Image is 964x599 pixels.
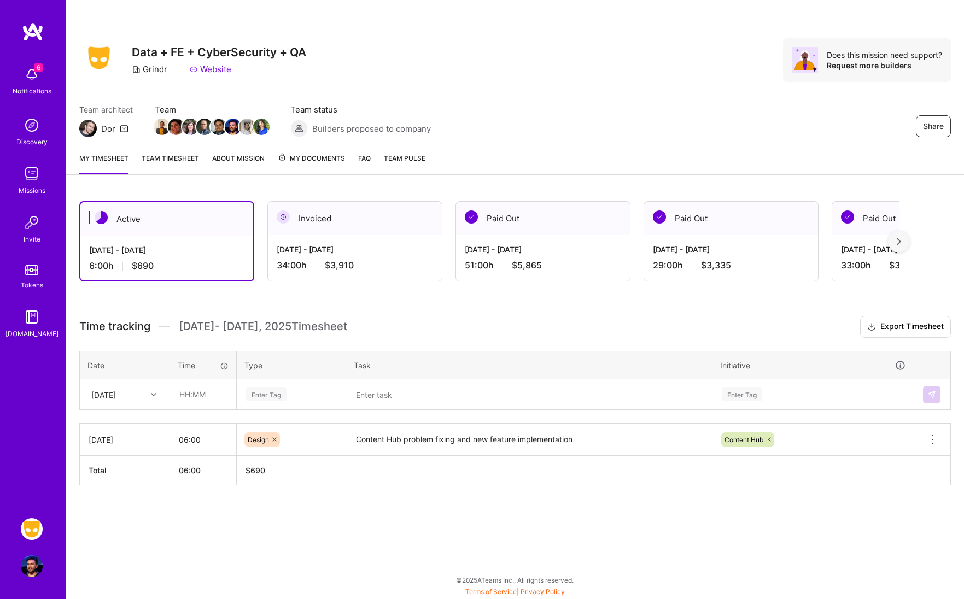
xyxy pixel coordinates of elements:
span: Builders proposed to company [312,123,431,134]
div: Active [80,202,253,236]
img: Avatar [792,47,818,73]
div: Initiative [720,359,906,372]
a: Team Member Avatar [183,118,197,136]
a: Team Member Avatar [254,118,268,136]
span: Time tracking [79,320,150,333]
div: Notifications [13,85,51,97]
a: Website [189,63,231,75]
img: Team Member Avatar [225,119,241,135]
img: Builders proposed to company [290,120,308,137]
div: Tokens [21,279,43,291]
input: HH:MM [171,380,236,409]
img: Paid Out [841,210,854,224]
img: teamwork [21,163,43,185]
img: logo [22,22,44,42]
img: Team Member Avatar [196,119,213,135]
th: Date [80,351,170,379]
div: [DATE] - [DATE] [277,244,433,255]
i: icon Download [867,321,876,333]
i: icon Chevron [151,392,156,397]
div: 51:00 h [465,260,621,271]
th: Type [237,351,346,379]
img: Team Member Avatar [182,119,198,135]
img: Team Member Avatar [253,119,270,135]
span: Team architect [79,104,133,115]
span: | [465,588,565,596]
input: HH:MM [170,425,236,454]
div: [DATE] - [DATE] [465,244,621,255]
span: [DATE] - [DATE] , 2025 Timesheet [179,320,347,333]
div: Enter Tag [722,386,762,403]
span: Share [923,121,944,132]
div: 34:00 h [277,260,433,271]
div: Discovery [16,136,48,148]
img: Team Member Avatar [168,119,184,135]
div: Paid Out [456,202,630,235]
div: Request more builders [827,60,942,71]
img: Grindr: Data + FE + CyberSecurity + QA [21,518,43,540]
th: Total [80,456,170,485]
div: [DATE] [89,434,161,445]
span: My Documents [278,152,345,165]
button: Export Timesheet [860,316,951,338]
i: icon Mail [120,124,128,133]
div: [DATE] - [DATE] [89,244,244,256]
img: Paid Out [653,210,666,224]
span: $3,795 [889,260,919,271]
span: $5,865 [512,260,542,271]
a: User Avatar [18,555,45,577]
img: guide book [21,306,43,328]
div: 6:00 h [89,260,244,272]
a: Team Member Avatar [169,118,183,136]
div: 29:00 h [653,260,809,271]
div: Invoiced [268,202,442,235]
div: Paid Out [644,202,818,235]
a: Team Member Avatar [212,118,226,136]
div: Invite [24,233,40,245]
div: Grindr [132,63,167,75]
span: $ 690 [246,466,265,475]
img: Invoiced [277,210,290,224]
div: © 2025 ATeams Inc., All rights reserved. [66,566,964,594]
div: [DOMAIN_NAME] [5,328,59,339]
i: icon CompanyGray [132,65,141,74]
span: Team Pulse [384,154,425,162]
img: Company Logo [79,43,119,73]
img: Team Member Avatar [211,119,227,135]
th: Task [346,351,712,379]
img: tokens [25,265,38,275]
img: right [897,238,901,245]
a: Team timesheet [142,152,199,174]
a: Terms of Service [465,588,517,596]
div: Dor [101,123,115,134]
span: $690 [132,260,154,272]
img: User Avatar [21,555,43,577]
a: My timesheet [79,152,128,174]
a: About Mission [212,152,265,174]
img: Team Architect [79,120,97,137]
th: 06:00 [170,456,237,485]
div: Missions [19,185,45,196]
button: Share [916,115,951,137]
img: bell [21,63,43,85]
img: Paid Out [465,210,478,224]
a: FAQ [358,152,371,174]
a: Team Pulse [384,152,425,174]
img: discovery [21,114,43,136]
span: Design [248,436,269,444]
span: $3,910 [325,260,354,271]
div: [DATE] [91,389,116,400]
img: Invite [21,212,43,233]
div: [DATE] - [DATE] [653,244,809,255]
img: Submit [927,390,936,399]
a: My Documents [278,152,345,174]
a: Grindr: Data + FE + CyberSecurity + QA [18,518,45,540]
a: Team Member Avatar [226,118,240,136]
span: Team [155,104,268,115]
a: Team Member Avatar [197,118,212,136]
span: Team status [290,104,431,115]
span: 6 [34,63,43,72]
a: Team Member Avatar [240,118,254,136]
div: Time [178,360,229,371]
div: Does this mission need support? [827,50,942,60]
